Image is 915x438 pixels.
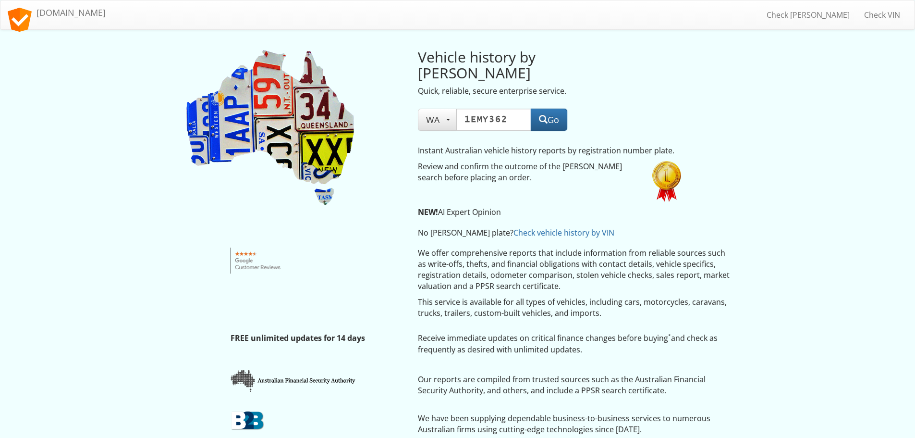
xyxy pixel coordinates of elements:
span: WA [426,114,448,125]
a: [DOMAIN_NAME] [0,0,113,25]
p: Receive immediate updates on critical finance changes before buying and check as frequently as de... [418,333,732,355]
p: This service is available for all types of vehicles, including cars, motorcycles, caravans, truck... [418,297,732,319]
strong: FREE unlimited updates for 14 days [231,333,365,343]
a: Check VIN [857,3,907,27]
img: b2b.png [231,411,264,430]
button: Go [531,109,567,131]
input: Rego [456,109,531,131]
p: We offer comprehensive reports that include information from reliable sources such as write-offs,... [418,248,732,291]
p: No [PERSON_NAME] plate? [418,227,684,238]
p: Instant Australian vehicle history reports by registration number plate. [418,145,684,156]
img: Google customer reviews [231,248,286,274]
p: AI Expert Opinion [418,207,684,218]
strong: NEW! [418,207,438,217]
button: WA [418,109,456,131]
img: afsa.png [231,369,357,392]
img: logo.svg [8,8,32,32]
a: Check vehicle history by VIN [513,227,614,238]
h2: Vehicle history by [PERSON_NAME] [418,49,638,81]
a: Check [PERSON_NAME] [759,3,857,27]
p: We have been supplying dependable business-to-business services to numerous Australian firms usin... [418,413,732,435]
p: Quick, reliable, secure enterprise service. [418,86,638,97]
p: Review and confirm the outcome of the [PERSON_NAME] search before placing an order. [418,161,638,183]
img: Rego Check [184,49,357,207]
p: Our reports are compiled from trusted sources such as the Australian Financial Security Authority... [418,374,732,396]
img: 1st.png [652,161,681,202]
